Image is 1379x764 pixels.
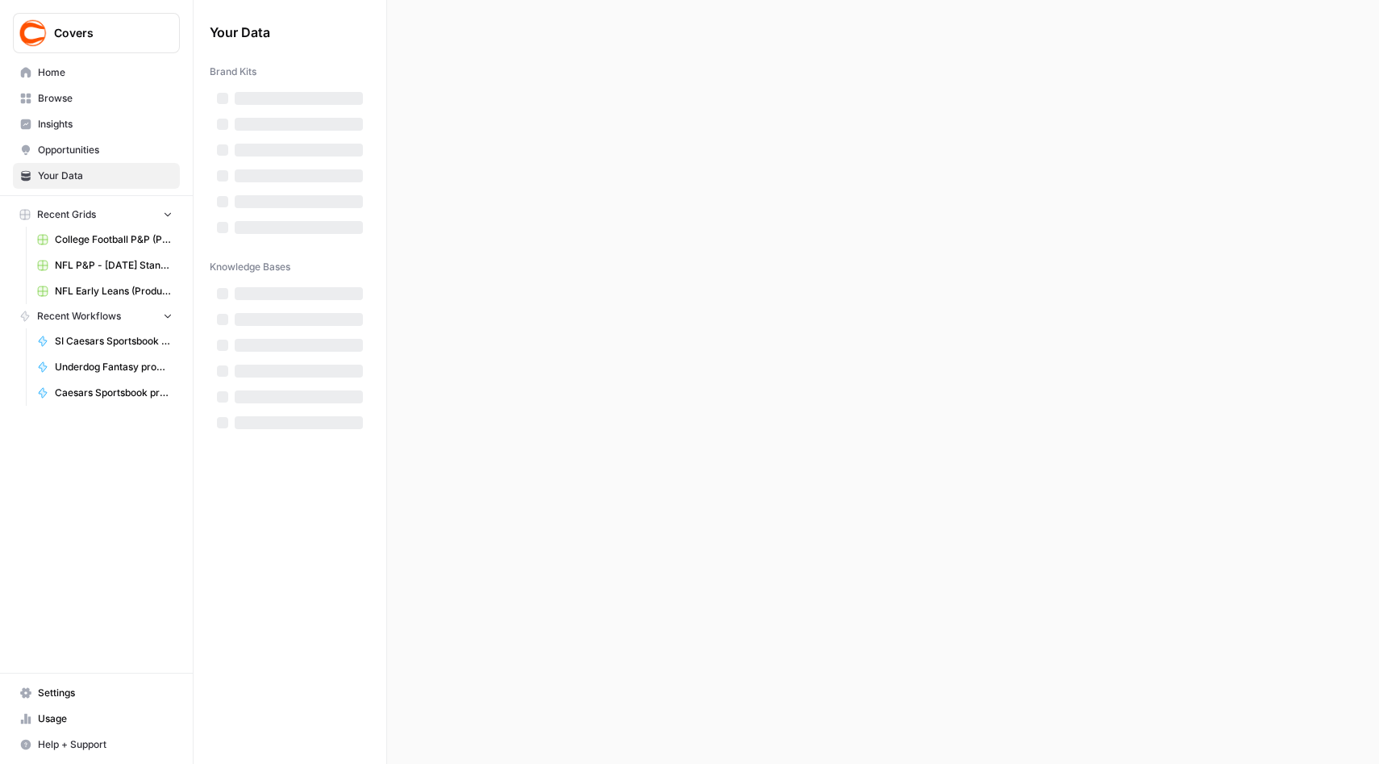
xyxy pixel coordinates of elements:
[55,284,173,299] span: NFL Early Leans (Production) Grid (2)
[13,60,180,86] a: Home
[38,169,173,183] span: Your Data
[30,380,180,406] a: Caesars Sportsbook promo code articles
[55,360,173,374] span: Underdog Fantasy promo code articles
[13,732,180,758] button: Help + Support
[38,686,173,700] span: Settings
[13,111,180,137] a: Insights
[38,712,173,726] span: Usage
[38,91,173,106] span: Browse
[55,334,173,349] span: SI Caesars Sportsbook promo code articles
[37,309,121,324] span: Recent Workflows
[13,86,180,111] a: Browse
[55,232,173,247] span: College Football P&P (Production) Grid (1)
[13,163,180,189] a: Your Data
[38,65,173,80] span: Home
[30,253,180,278] a: NFL P&P - [DATE] Standard (Production) Grid (1)
[210,260,290,274] span: Knowledge Bases
[13,304,180,328] button: Recent Workflows
[38,143,173,157] span: Opportunities
[210,23,351,42] span: Your Data
[55,258,173,273] span: NFL P&P - [DATE] Standard (Production) Grid (1)
[13,706,180,732] a: Usage
[30,278,180,304] a: NFL Early Leans (Production) Grid (2)
[30,354,180,380] a: Underdog Fantasy promo code articles
[54,25,152,41] span: Covers
[37,207,96,222] span: Recent Grids
[13,680,180,706] a: Settings
[30,227,180,253] a: College Football P&P (Production) Grid (1)
[13,13,180,53] button: Workspace: Covers
[13,137,180,163] a: Opportunities
[13,202,180,227] button: Recent Grids
[55,386,173,400] span: Caesars Sportsbook promo code articles
[38,117,173,132] span: Insights
[210,65,256,79] span: Brand Kits
[19,19,48,48] img: Covers Logo
[30,328,180,354] a: SI Caesars Sportsbook promo code articles
[38,737,173,752] span: Help + Support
